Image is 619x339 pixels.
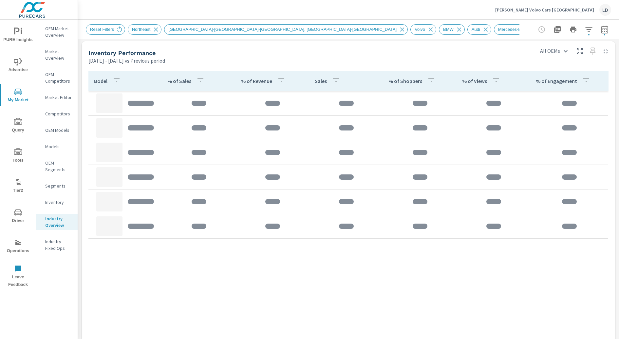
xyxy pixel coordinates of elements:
span: Volvo [411,27,429,32]
p: OEM Competitors [45,71,72,84]
div: Northeast [128,24,161,35]
p: Model [94,78,107,84]
p: Competitors [45,110,72,117]
p: OEM Models [45,127,72,133]
div: Industry Fixed Ops [36,237,78,253]
h5: Inventory Performance [88,50,156,56]
span: Advertise [2,58,34,74]
p: Industry Overview [45,215,72,229]
button: "Export Report to PDF" [551,23,564,36]
p: % of Revenue [241,78,272,84]
div: OEM Models [36,125,78,135]
div: LD [599,4,611,16]
div: Segments [36,181,78,191]
div: Reset Filters [86,24,125,35]
div: OEM Market Overview [36,24,78,40]
span: My Market [2,88,34,104]
div: Mercedes-Benz [494,24,539,35]
span: BMW [439,27,458,32]
p: Models [45,143,72,150]
p: OEM Segments [45,160,72,173]
span: Tools [2,148,34,164]
div: Audi [467,24,491,35]
div: Volvo [410,24,436,35]
div: All OEMs [536,45,572,57]
p: Segments [45,183,72,189]
span: Audi [468,27,484,32]
div: nav menu [0,20,36,291]
p: OEM Market Overview [45,25,72,38]
p: [PERSON_NAME] Volvo Cars [GEOGRAPHIC_DATA] [495,7,594,13]
p: Sales [315,78,327,84]
p: [DATE] - [DATE] vs Previous period [88,57,165,65]
p: % of Engagement [536,78,577,84]
button: Minimize Widget [601,46,611,56]
div: Industry Overview [36,214,78,230]
div: Models [36,142,78,151]
span: Tier2 [2,178,34,194]
p: % of Views [462,78,487,84]
div: OEM Segments [36,158,78,174]
button: Print Report [567,23,580,36]
p: Market Overview [45,48,72,61]
button: Select Date Range [598,23,611,36]
p: Industry Fixed Ops [45,238,72,251]
div: Inventory [36,197,78,207]
span: Select a preset date range to save this widget [588,46,598,56]
button: Apply Filters [582,23,595,36]
span: Leave Feedback [2,265,34,289]
div: [GEOGRAPHIC_DATA]-[GEOGRAPHIC_DATA]-[GEOGRAPHIC_DATA], [GEOGRAPHIC_DATA]-[GEOGRAPHIC_DATA] [164,24,408,35]
p: Market Editor [45,94,72,101]
span: Northeast [128,27,154,32]
span: Reset Filters [86,27,118,32]
span: Operations [2,239,34,255]
p: Inventory [45,199,72,206]
span: Mercedes-Benz [494,27,532,32]
p: % of Shoppers [388,78,422,84]
span: Query [2,118,34,134]
p: % of Sales [167,78,191,84]
div: OEM Competitors [36,70,78,86]
div: Market Overview [36,47,78,63]
span: PURE Insights [2,28,34,44]
div: BMW [439,24,465,35]
div: Competitors [36,109,78,119]
span: [GEOGRAPHIC_DATA]-[GEOGRAPHIC_DATA]-[GEOGRAPHIC_DATA], [GEOGRAPHIC_DATA]-[GEOGRAPHIC_DATA] [164,27,401,32]
span: Driver [2,209,34,225]
div: Market Editor [36,92,78,102]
